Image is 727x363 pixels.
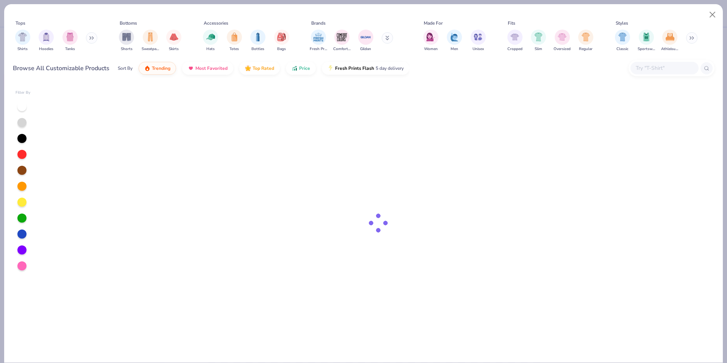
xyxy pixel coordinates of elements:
[638,46,655,52] span: Sportswear
[474,33,482,41] img: Unisex Image
[336,31,348,43] img: Comfort Colors Image
[170,33,178,41] img: Skirts Image
[507,30,523,52] div: filter for Cropped
[358,30,373,52] div: filter for Gildan
[473,46,484,52] span: Unisex
[360,46,371,52] span: Gildan
[119,30,134,52] div: filter for Shorts
[333,30,351,52] div: filter for Comfort Colors
[638,30,655,52] button: filter button
[578,30,593,52] div: filter for Regular
[286,62,316,75] button: Price
[250,30,265,52] button: filter button
[251,46,264,52] span: Bottles
[558,33,566,41] img: Oversized Image
[253,65,274,71] span: Top Rated
[313,31,324,43] img: Fresh Prints Image
[554,30,571,52] div: filter for Oversized
[62,30,78,52] div: filter for Tanks
[142,30,159,52] div: filter for Sweatpants
[65,46,75,52] span: Tanks
[451,46,458,52] span: Men
[15,30,30,52] button: filter button
[206,46,215,52] span: Hats
[15,30,30,52] div: filter for Shirts
[166,30,181,52] button: filter button
[152,65,170,71] span: Trending
[554,30,571,52] button: filter button
[616,20,628,27] div: Styles
[322,62,409,75] button: Fresh Prints Flash5 day delivery
[13,64,109,73] div: Browse All Customizable Products
[188,65,194,71] img: most_fav.gif
[310,30,327,52] div: filter for Fresh Prints
[510,33,519,41] img: Cropped Image
[16,20,25,27] div: Tops
[578,30,593,52] button: filter button
[62,30,78,52] button: filter button
[471,30,486,52] button: filter button
[17,46,28,52] span: Shirts
[376,64,404,73] span: 5 day delivery
[227,30,242,52] button: filter button
[230,33,239,41] img: Totes Image
[531,30,546,52] div: filter for Slim
[18,33,27,41] img: Shirts Image
[333,30,351,52] button: filter button
[638,30,655,52] div: filter for Sportswear
[423,30,438,52] button: filter button
[450,33,459,41] img: Men Image
[144,65,150,71] img: trending.gif
[618,33,627,41] img: Classic Image
[245,65,251,71] img: TopRated.gif
[118,65,133,72] div: Sort By
[447,30,462,52] div: filter for Men
[582,33,590,41] img: Regular Image
[274,30,289,52] button: filter button
[142,30,159,52] button: filter button
[579,46,593,52] span: Regular
[535,46,542,52] span: Slim
[426,33,435,41] img: Women Image
[121,46,133,52] span: Shorts
[616,46,629,52] span: Classic
[705,8,720,22] button: Close
[507,30,523,52] button: filter button
[635,64,693,72] input: Try "T-Shirt"
[274,30,289,52] div: filter for Bags
[206,33,215,41] img: Hats Image
[229,46,239,52] span: Totes
[424,46,438,52] span: Women
[277,33,285,41] img: Bags Image
[335,65,374,71] span: Fresh Prints Flash
[299,65,310,71] span: Price
[311,20,326,27] div: Brands
[534,33,543,41] img: Slim Image
[554,46,571,52] span: Oversized
[471,30,486,52] div: filter for Unisex
[508,20,515,27] div: Fits
[66,33,74,41] img: Tanks Image
[250,30,265,52] div: filter for Bottles
[119,30,134,52] button: filter button
[39,30,54,52] div: filter for Hoodies
[203,30,218,52] div: filter for Hats
[424,20,443,27] div: Made For
[204,20,228,27] div: Accessories
[661,30,679,52] button: filter button
[615,30,630,52] div: filter for Classic
[310,30,327,52] button: filter button
[169,46,179,52] span: Skirts
[360,31,371,43] img: Gildan Image
[447,30,462,52] button: filter button
[254,33,262,41] img: Bottles Image
[142,46,159,52] span: Sweatpants
[666,33,674,41] img: Athleisure Image
[615,30,630,52] button: filter button
[642,33,651,41] img: Sportswear Image
[139,62,176,75] button: Trending
[39,30,54,52] button: filter button
[507,46,523,52] span: Cropped
[182,62,233,75] button: Most Favorited
[195,65,228,71] span: Most Favorited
